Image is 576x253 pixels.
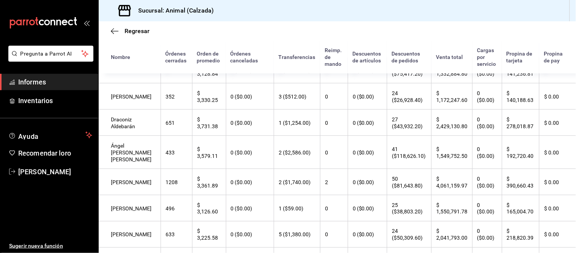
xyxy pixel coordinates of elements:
font: 3 ($512.00) [279,94,306,100]
font: 24 ($50,309.60) [392,228,423,241]
font: 0.00 [548,179,559,185]
font: 352 [166,94,175,100]
font: 0 ($0.00) [477,228,495,241]
font: Órdenes canceladas [230,51,258,64]
font: 3,330.25 [197,97,218,103]
font: 0 [325,120,328,126]
font: $ [544,232,547,238]
font: 0 [325,94,328,100]
font: $ [197,146,200,152]
font: 3,361.89 [197,183,218,189]
font: 0 ($0.00) [231,205,252,212]
font: $ [507,90,510,96]
font: 0.00 [548,232,559,238]
font: Inventarios [18,97,53,105]
font: 3,128.84 [197,71,218,77]
font: $ [507,202,510,208]
font: 218,820.39 [507,235,534,241]
font: $ [436,176,439,182]
font: 0.00 [548,120,559,126]
font: 0 [325,205,328,212]
font: 433 [166,150,175,156]
button: abrir_cajón_menú [84,20,90,26]
font: 0 ($0.00) [353,94,374,100]
font: 0 ($0.00) [231,120,252,126]
font: [PERSON_NAME] [111,179,151,185]
font: 141,236.81 [507,71,534,77]
font: Transferencias [278,54,315,60]
font: Venta total [436,54,463,60]
font: 1,172,247.60 [436,97,467,103]
font: Pregunta a Parrot AI [21,51,72,57]
font: 41 ($118,626.10) [392,146,426,159]
font: [PERSON_NAME] [111,232,151,238]
font: $ [197,116,200,123]
font: Ayuda [18,132,39,140]
font: Reimp. de mando [325,48,342,67]
font: 390,660.43 [507,183,534,189]
font: 0 ($0.00) [353,120,374,126]
font: 2,429,130.80 [436,123,467,129]
font: 1,549,752.50 [436,153,467,159]
font: 2 ($2,586.00) [279,150,311,156]
font: 5 ($1,380.00) [279,232,311,238]
font: 496 [166,205,175,212]
font: [PERSON_NAME] [18,168,71,176]
font: $ [436,146,439,152]
font: 0 ($0.00) [353,232,374,238]
font: $ [197,202,200,208]
font: 0.00 [548,205,559,212]
font: 1 ($59.00) [279,205,303,212]
font: Regresar [125,27,150,35]
font: $ [544,150,547,156]
font: 0 ($0.00) [477,116,495,129]
font: 1 ($1,254.00) [279,120,311,126]
font: 1,332,884.80 [436,71,467,77]
font: 0 ($0.00) [477,176,495,189]
font: 0 ($0.00) [353,179,374,185]
font: Descuentos de artículos [352,51,381,64]
font: 1,550,791.78 [436,209,467,215]
font: $ [544,120,547,126]
font: $ [507,176,510,182]
font: Nombre [111,54,130,60]
font: 3,225.58 [197,235,218,241]
font: $ [197,176,200,182]
font: 0.00 [548,94,559,100]
font: 0 ($0.00) [477,90,495,103]
font: 24 ($26,928.40) [392,90,423,103]
font: Orden de promedio [197,51,220,64]
font: 0 ($0.00) [477,146,495,159]
font: Draconiz Aldebarán [111,116,135,129]
font: 3,126.60 [197,209,218,215]
font: 1208 [166,179,178,185]
font: 0 ($0.00) [477,202,495,215]
font: 50 ($81,643.80) [392,176,423,189]
font: 25 ($38,803.20) [392,202,423,215]
font: 0 [325,150,328,156]
font: $ [436,90,439,96]
font: 633 [166,232,175,238]
font: $ [507,146,510,152]
font: Informes [18,78,46,86]
font: 2,041,793.00 [436,235,467,241]
font: 27 ($43,932.20) [392,116,423,129]
font: $ [507,228,510,234]
font: Ángel [PERSON_NAME] [PERSON_NAME] [111,143,151,162]
font: 0 ($0.00) [353,150,374,156]
font: 165,004.70 [507,209,534,215]
font: $ [197,228,200,234]
font: 4,061,159.97 [436,183,467,189]
font: [PERSON_NAME] [111,94,151,100]
button: Regresar [111,27,150,35]
font: 2 ($1,740.00) [279,179,311,185]
font: Descuentos de pedidos [391,51,420,64]
font: 0 ($0.00) [231,179,252,185]
button: Pregunta a Parrot AI [8,46,93,62]
font: 0 ($0.00) [353,205,374,212]
font: $ [544,179,547,185]
font: 278,018.87 [507,123,534,129]
font: 0 ($0.00) [231,232,252,238]
font: 192,720.40 [507,153,534,159]
a: Pregunta a Parrot AI [5,55,93,63]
